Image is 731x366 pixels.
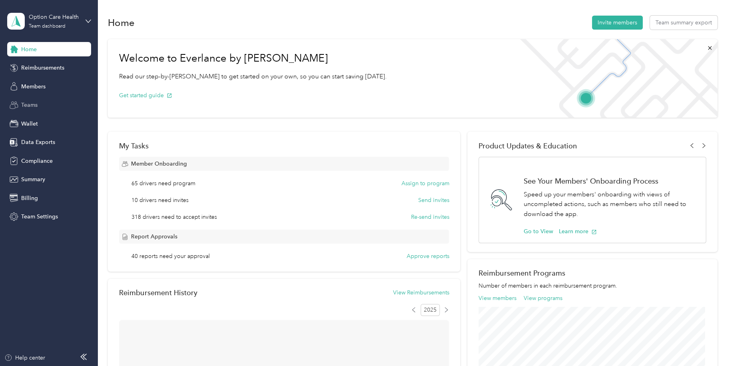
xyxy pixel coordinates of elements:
[131,252,210,260] span: 40 reports need your approval
[21,157,53,165] span: Compliance
[406,252,449,260] button: Approve reports
[479,269,706,277] h2: Reimbursement Programs
[421,304,440,316] span: 2025
[401,179,449,188] button: Assign to program
[119,142,449,150] div: My Tasks
[418,196,449,204] button: Send invites
[686,321,731,366] iframe: Everlance-gr Chat Button Frame
[131,232,177,241] span: Report Approvals
[650,16,717,30] button: Team summary export
[119,91,172,100] button: Get started guide
[119,52,387,65] h1: Welcome to Everlance by [PERSON_NAME]
[479,142,577,150] span: Product Updates & Education
[524,227,553,236] button: Go to View
[131,179,195,188] span: 65 drivers need program
[393,288,449,297] button: View Reimbursements
[108,18,135,27] h1: Home
[21,64,64,72] span: Reimbursements
[592,16,643,30] button: Invite members
[479,294,516,302] button: View members
[29,13,79,21] div: Option Care Health
[21,82,46,91] span: Members
[21,138,55,146] span: Data Exports
[29,24,66,29] div: Team dashboard
[131,213,217,221] span: 318 drivers need to accept invites
[524,177,697,185] h1: See Your Members' Onboarding Process
[512,39,717,118] img: Welcome to everlance
[479,282,706,290] p: Number of members in each reimbursement program.
[131,196,189,204] span: 10 drivers need invites
[21,194,38,202] span: Billing
[21,101,38,109] span: Teams
[523,294,562,302] button: View programs
[21,175,45,184] span: Summary
[21,120,38,128] span: Wallet
[524,190,697,219] p: Speed up your members' onboarding with views of uncompleted actions, such as members who still ne...
[21,45,37,54] span: Home
[131,160,187,168] span: Member Onboarding
[119,288,197,297] h2: Reimbursement History
[21,212,58,221] span: Team Settings
[559,227,597,236] button: Learn more
[4,354,45,362] button: Help center
[119,72,387,82] p: Read our step-by-[PERSON_NAME] to get started on your own, so you can start saving [DATE].
[411,213,449,221] button: Re-send invites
